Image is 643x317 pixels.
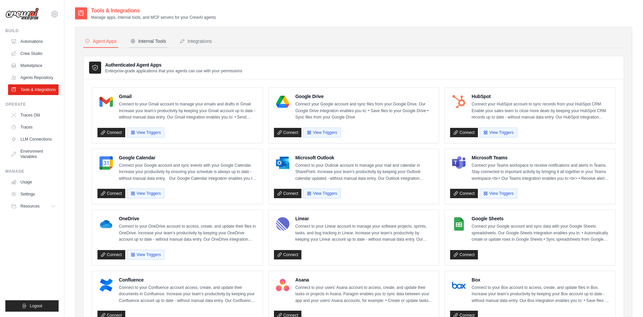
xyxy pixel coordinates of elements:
[452,95,466,108] img: HubSpot Logo
[303,128,341,138] button: View Triggers
[180,38,212,45] div: Integrations
[119,223,257,243] p: Connect to your OneDrive account to access, create, and update their files in OneDrive. Increase ...
[472,101,610,121] p: Connect your HubSpot account to sync records from your HubSpot CRM. Enable your sales team to clo...
[119,154,257,161] h4: Google Calendar
[119,285,257,304] p: Connect to your Confluence account access, create, and update their documents in Confluence. Incr...
[97,128,125,137] a: Connect
[30,303,42,309] span: Logout
[276,217,289,231] img: Linear Logo
[303,188,341,199] button: View Triggers
[295,154,434,161] h4: Microsoft Outlook
[8,177,59,187] a: Usage
[8,189,59,200] a: Settings
[274,250,302,259] a: Connect
[480,188,517,199] button: View Triggers
[8,36,59,47] a: Automations
[452,217,466,231] img: Google Sheets Logo
[5,8,39,20] img: Logo
[119,93,257,100] h4: Gmail
[274,128,302,137] a: Connect
[97,250,125,259] a: Connect
[472,162,610,182] p: Connect your Teams workspace to receive notifications and alerts in Teams. Stay connected to impo...
[274,189,302,198] a: Connect
[295,215,434,222] h4: Linear
[295,223,434,243] p: Connect to your Linear account to manage your software projects, sprints, tasks, and bug tracking...
[119,215,257,222] h4: OneDrive
[295,101,434,121] p: Connect your Google account and sync files from your Google Drive. Our Google Drive integration e...
[450,128,478,137] a: Connect
[450,250,478,259] a: Connect
[5,169,59,174] div: Manage
[472,285,610,304] p: Connect to your Box account to access, create, and update files in Box. Increase your team’s prod...
[276,156,289,170] img: Microsoft Outlook Logo
[91,7,216,15] h2: Tools & Integrations
[119,101,257,121] p: Connect to your Gmail account to manage your emails and drafts in Gmail. Increase your team’s pro...
[295,93,434,100] h4: Google Drive
[450,189,478,198] a: Connect
[452,279,466,292] img: Box Logo
[5,102,59,107] div: Operate
[99,95,113,108] img: Gmail Logo
[105,68,242,74] p: Enterprise-grade applications that your agents can use with your permissions
[20,204,40,209] span: Resources
[99,279,113,292] img: Confluence Logo
[99,217,113,231] img: OneDrive Logo
[8,122,59,133] a: Traces
[130,38,166,45] div: Internal Tools
[8,48,59,59] a: Crew Studio
[452,156,466,170] img: Microsoft Teams Logo
[119,276,257,283] h4: Confluence
[8,146,59,162] a: Environment Variables
[83,35,118,48] button: Agent Apps
[472,93,610,100] h4: HubSpot
[5,300,59,312] button: Logout
[119,162,257,182] p: Connect your Google account and sync events with your Google Calendar. Increase your productivity...
[127,188,164,199] button: View Triggers
[472,276,610,283] h4: Box
[8,60,59,71] a: Marketplace
[276,279,289,292] img: Asana Logo
[295,276,434,283] h4: Asana
[99,156,113,170] img: Google Calendar Logo
[276,95,289,108] img: Google Drive Logo
[178,35,213,48] button: Integrations
[8,134,59,145] a: LLM Connections
[5,28,59,33] div: Build
[97,189,125,198] a: Connect
[127,128,164,138] button: View Triggers
[480,128,517,138] button: View Triggers
[295,162,434,182] p: Connect to your Outlook account to manage your mail and calendar in SharePoint. Increase your tea...
[8,84,59,95] a: Tools & Integrations
[85,38,117,45] div: Agent Apps
[127,250,164,260] button: View Triggers
[91,15,216,20] p: Manage apps, internal tools, and MCP servers for your CrewAI agents
[8,110,59,121] a: Traces Old
[472,154,610,161] h4: Microsoft Teams
[8,72,59,83] a: Agents Repository
[295,285,434,304] p: Connect to your users’ Asana account to access, create, and update their tasks or projects in Asa...
[472,223,610,243] p: Connect your Google account and sync data with your Google Sheets spreadsheets. Our Google Sheets...
[129,35,167,48] button: Internal Tools
[105,62,242,68] h3: Authenticated Agent Apps
[472,215,610,222] h4: Google Sheets
[8,201,59,212] button: Resources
